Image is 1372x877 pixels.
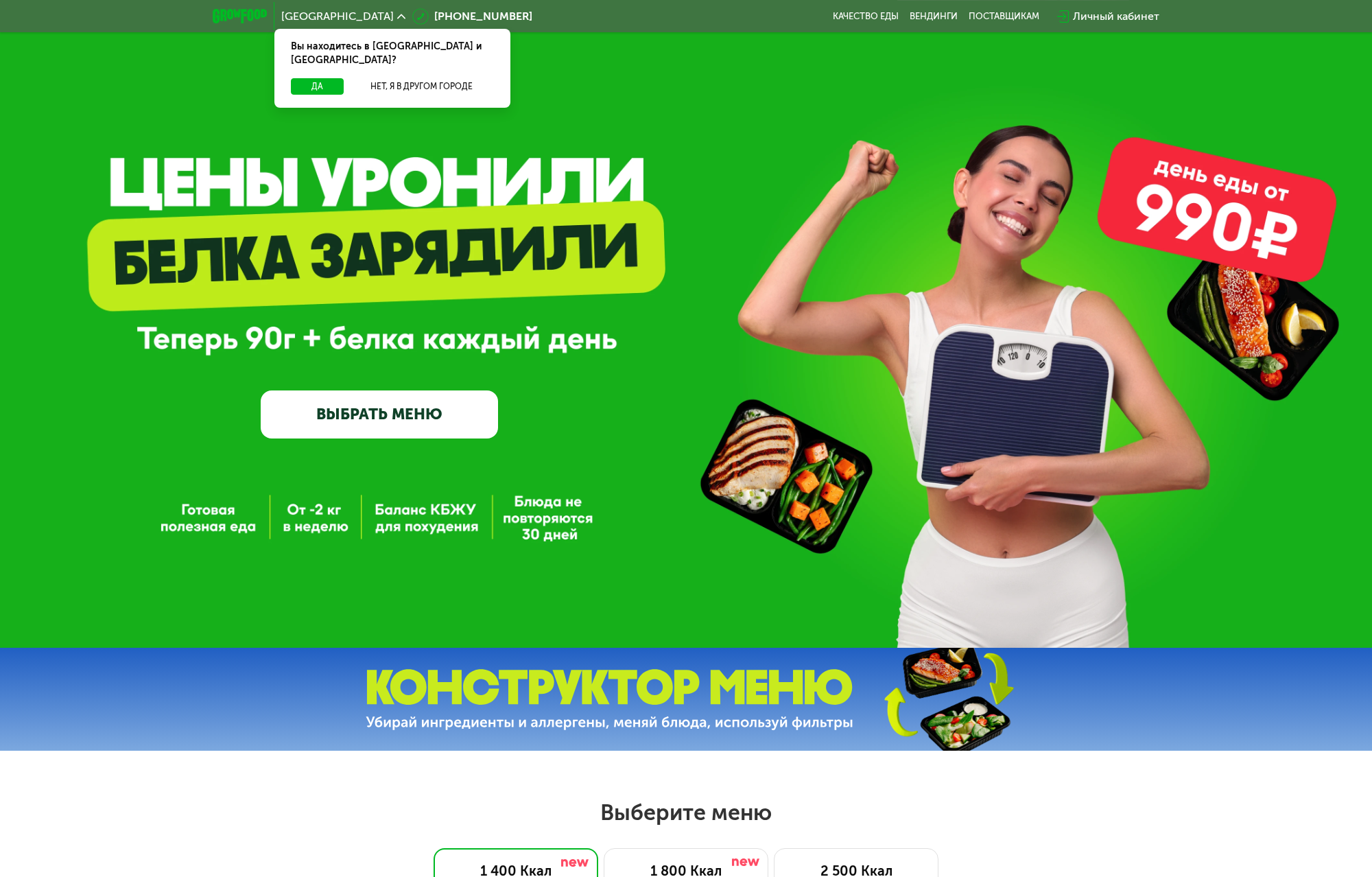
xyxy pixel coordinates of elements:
[261,390,498,438] a: ВЫБРАТЬ МЕНЮ
[44,799,1328,826] h2: Выберите меню
[969,11,1039,22] div: поставщикам
[910,11,958,22] a: Вендинги
[412,8,532,25] a: [PHONE_NUMBER]
[281,11,394,22] span: [GEOGRAPHIC_DATA]
[291,78,344,95] button: Да
[349,78,494,95] button: Нет, я в другом городе
[1073,8,1159,25] div: Личный кабинет
[274,29,510,78] div: Вы находитесь в [GEOGRAPHIC_DATA] и [GEOGRAPHIC_DATA]?
[833,11,899,22] a: Качество еды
